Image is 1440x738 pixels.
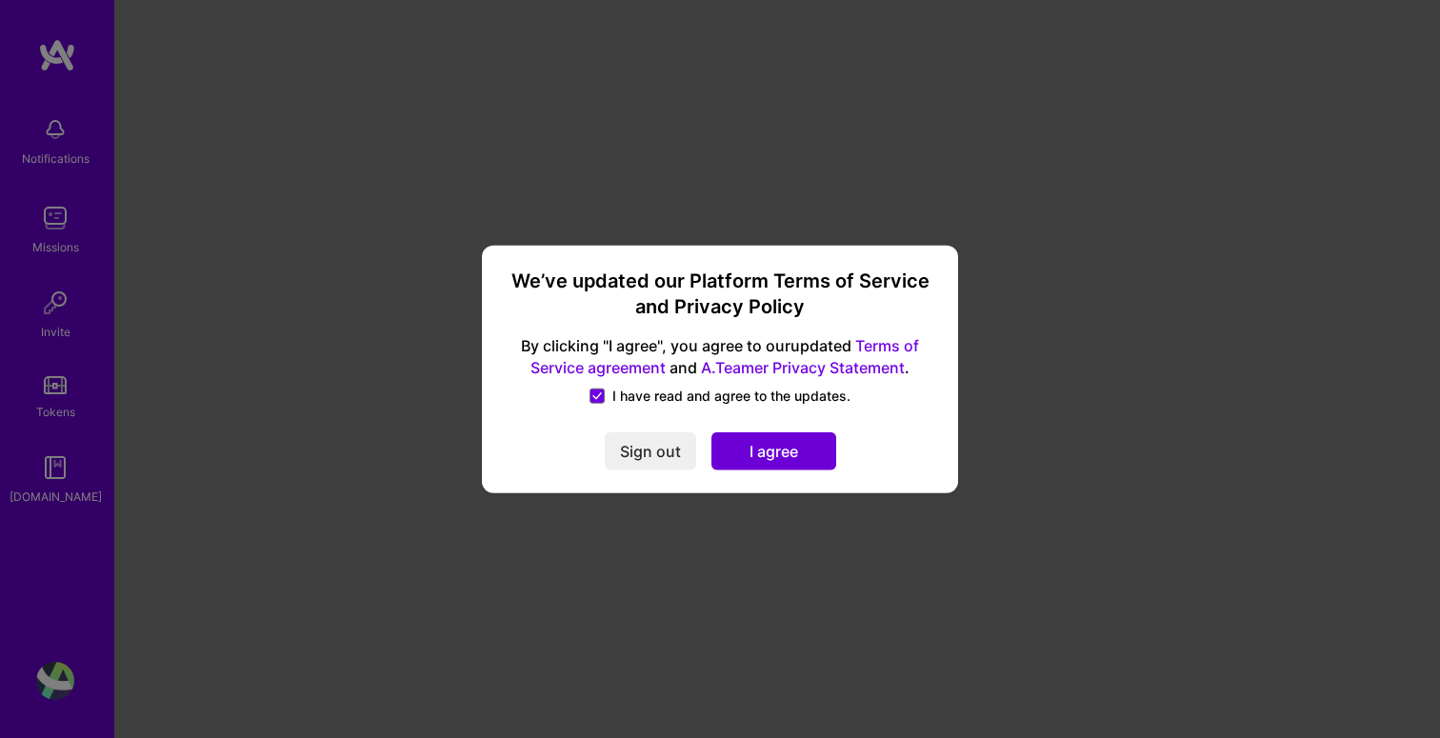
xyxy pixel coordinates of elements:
a: Terms of Service agreement [530,336,919,377]
a: A.Teamer Privacy Statement [701,358,905,377]
button: I agree [711,432,836,470]
span: By clicking "I agree", you agree to our updated and . [505,335,935,379]
span: I have read and agree to the updates. [612,387,850,406]
h3: We’ve updated our Platform Terms of Service and Privacy Policy [505,268,935,320]
button: Sign out [605,432,696,470]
